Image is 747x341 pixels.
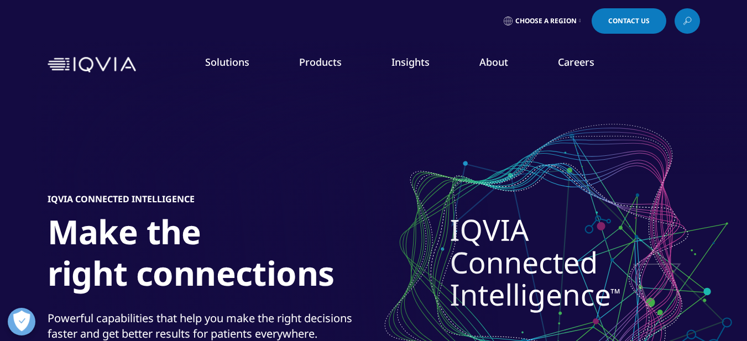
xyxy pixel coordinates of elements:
h1: Make the right connections [48,211,462,301]
span: Choose a Region [515,17,577,25]
a: Contact Us [592,8,666,34]
img: IQVIA Healthcare Information Technology and Pharma Clinical Research Company [48,57,136,73]
a: Solutions [205,55,249,69]
nav: Primary [140,39,700,91]
h5: IQVIA Connected Intelligence [48,193,195,204]
a: About [479,55,508,69]
a: Careers [558,55,594,69]
a: Insights [391,55,430,69]
button: Abrir preferencias [8,308,35,335]
span: Contact Us [608,18,650,24]
a: Products [299,55,342,69]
